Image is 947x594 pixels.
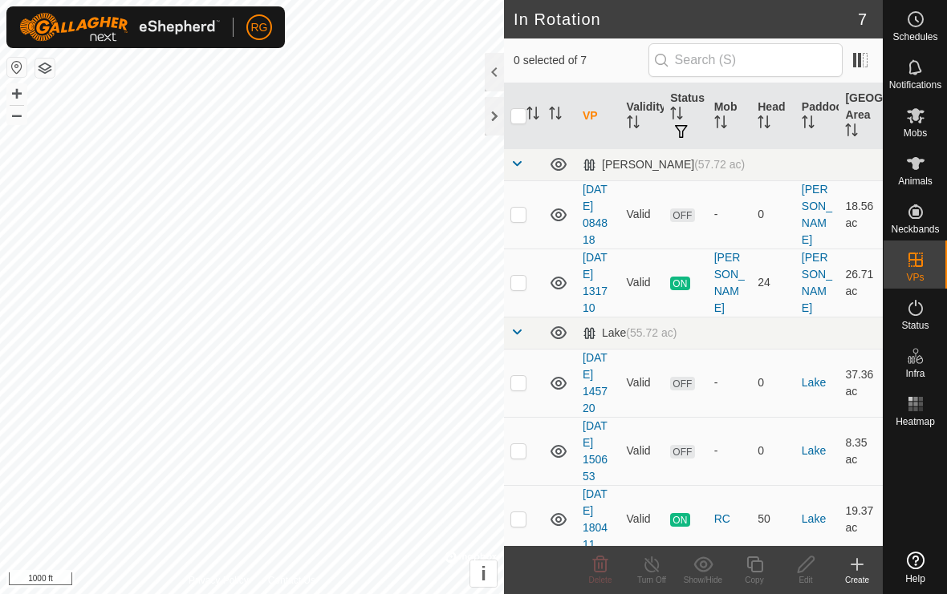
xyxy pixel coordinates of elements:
[35,59,55,78] button: Map Layers
[549,109,562,122] p-sorticon: Activate to sort
[526,109,539,122] p-sorticon: Activate to sort
[839,83,883,149] th: [GEOGRAPHIC_DATA] Area
[795,83,839,149] th: Paddock
[19,13,220,42] img: Gallagher Logo
[664,83,708,149] th: Status
[514,52,648,69] span: 0 selected of 7
[620,485,665,553] td: Valid
[751,249,795,317] td: 24
[905,574,925,584] span: Help
[583,487,608,551] a: [DATE] 180411
[714,442,746,459] div: -
[470,560,497,587] button: i
[751,485,795,553] td: 50
[670,513,689,527] span: ON
[620,249,665,317] td: Valid
[751,349,795,417] td: 0
[7,58,26,77] button: Reset Map
[831,574,883,586] div: Create
[889,80,941,90] span: Notifications
[670,208,694,222] span: OFF
[670,377,694,390] span: OFF
[839,180,883,249] td: 18.56 ac
[583,419,608,483] a: [DATE] 150653
[714,374,746,391] div: -
[839,417,883,485] td: 8.35 ac
[858,7,867,31] span: 7
[677,574,729,586] div: Show/Hide
[583,326,677,340] div: Lake
[839,485,883,553] td: 19.37 ac
[670,109,683,122] p-sorticon: Activate to sort
[905,369,925,378] span: Infra
[714,249,746,317] div: [PERSON_NAME]
[694,158,745,171] span: (57.72 ac)
[839,349,883,417] td: 37.36 ac
[714,511,746,527] div: RC
[758,118,770,131] p-sorticon: Activate to sort
[896,417,935,426] span: Heatmap
[901,321,929,330] span: Status
[751,180,795,249] td: 0
[904,128,927,138] span: Mobs
[670,445,694,459] span: OFF
[780,574,831,586] div: Edit
[583,183,608,246] a: [DATE] 084818
[7,84,26,103] button: +
[620,349,665,417] td: Valid
[583,351,608,414] a: [DATE] 145720
[906,273,924,282] span: VPs
[514,10,858,29] h2: In Rotation
[891,224,939,234] span: Neckbands
[670,277,689,290] span: ON
[620,180,665,249] td: Valid
[802,444,826,457] a: Lake
[892,32,937,42] span: Schedules
[802,118,815,131] p-sorticon: Activate to sort
[626,574,677,586] div: Turn Off
[620,417,665,485] td: Valid
[729,574,780,586] div: Copy
[481,563,486,584] span: i
[589,576,612,584] span: Delete
[583,158,745,172] div: [PERSON_NAME]
[620,83,665,149] th: Validity
[648,43,843,77] input: Search (S)
[708,83,752,149] th: Mob
[7,105,26,124] button: –
[576,83,620,149] th: VP
[627,118,640,131] p-sorticon: Activate to sort
[583,251,608,314] a: [DATE] 131710
[251,19,268,36] span: RG
[189,573,249,588] a: Privacy Policy
[802,512,826,525] a: Lake
[802,183,832,246] a: [PERSON_NAME]
[802,251,832,314] a: [PERSON_NAME]
[626,326,677,339] span: (55.72 ac)
[751,83,795,149] th: Head
[714,206,746,223] div: -
[751,417,795,485] td: 0
[268,573,315,588] a: Contact Us
[884,545,947,590] a: Help
[802,376,826,389] a: Lake
[845,126,858,139] p-sorticon: Activate to sort
[839,249,883,317] td: 26.71 ac
[898,176,933,186] span: Animals
[714,118,727,131] p-sorticon: Activate to sort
